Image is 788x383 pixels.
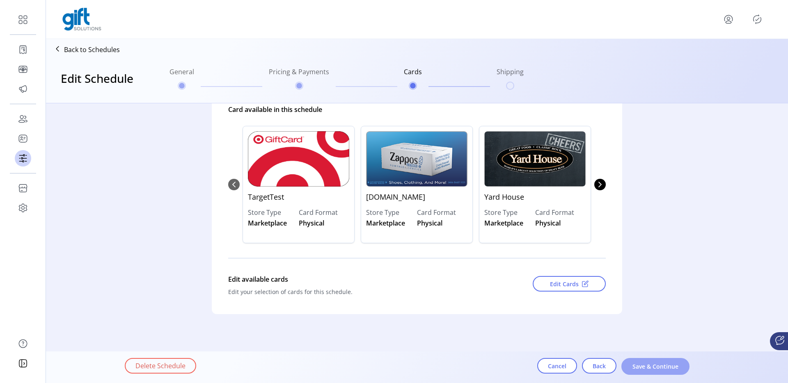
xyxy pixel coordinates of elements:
[533,276,606,292] button: Edit Cards
[248,207,299,217] label: Store Type
[751,13,764,26] button: Publisher Panel
[632,362,679,371] span: Save & Continue
[248,187,349,207] p: TargetTest
[550,280,579,288] span: Edit Cards
[228,101,606,118] div: Card available in this schedule
[593,362,606,370] span: Back
[62,8,101,31] img: logo
[594,179,606,190] button: Next Page
[484,218,523,228] span: Marketplace
[537,358,577,374] button: Cancel
[135,361,186,371] span: Delete Schedule
[366,218,405,228] span: Marketplace
[248,218,287,228] span: Marketplace
[366,207,417,217] label: Store Type
[535,218,561,228] span: Physical
[621,358,689,375] button: Save & Continue
[722,13,735,26] button: menu
[366,131,467,187] img: Zappos.com
[366,187,467,207] p: [DOMAIN_NAME]
[535,207,586,217] label: Card Format
[484,131,586,187] img: Yard House
[240,118,358,251] div: 0
[64,45,120,55] p: Back to Schedules
[299,218,324,228] span: Physical
[417,218,442,228] span: Physical
[476,118,594,251] div: 2
[228,287,498,296] div: Edit your selection of cards for this schedule.
[248,131,349,187] img: TargetTest
[228,271,498,287] div: Edit available cards
[582,358,616,374] button: Back
[404,67,422,82] h6: Cards
[548,362,566,370] span: Cancel
[299,207,350,217] label: Card Format
[594,118,712,251] div: 3
[358,118,476,251] div: 1
[484,187,586,207] p: Yard House
[61,70,133,87] h3: Edit Schedule
[484,207,535,217] label: Store Type
[417,207,468,217] label: Card Format
[125,358,196,374] button: Delete Schedule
